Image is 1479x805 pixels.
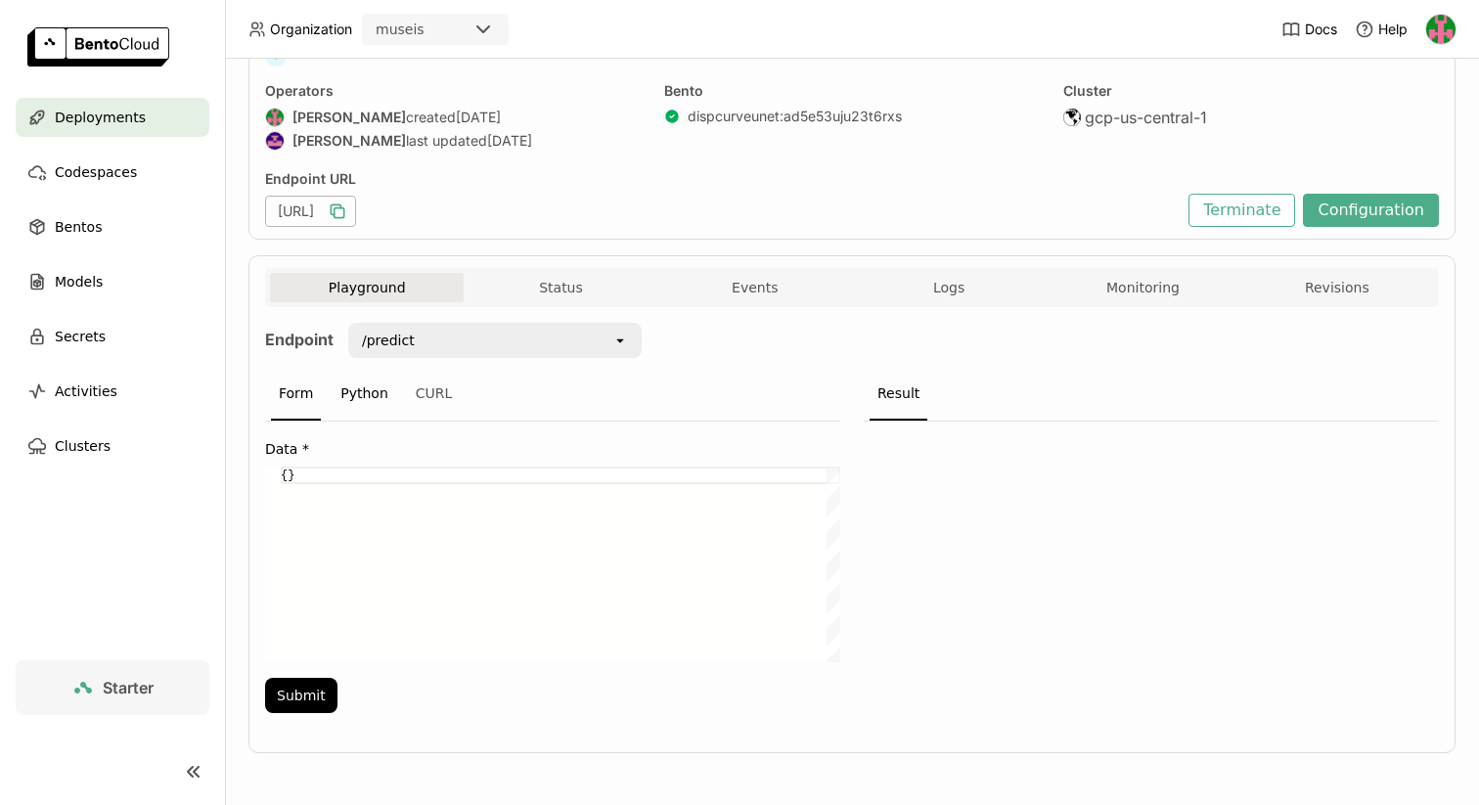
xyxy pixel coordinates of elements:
[55,160,137,184] span: Codespaces
[933,279,964,296] span: Logs
[362,331,415,350] div: /predict
[376,20,425,39] div: museis
[426,21,428,40] input: Selected museis.
[408,368,461,421] div: CURL
[1305,21,1337,38] span: Docs
[292,132,406,150] strong: [PERSON_NAME]
[266,132,284,150] img: Tomas Skoda
[456,109,501,126] span: [DATE]
[270,21,352,38] span: Organization
[870,368,927,421] div: Result
[265,82,641,100] div: Operators
[55,380,117,403] span: Activities
[265,196,356,227] div: [URL]
[271,368,321,421] div: Form
[270,273,464,302] button: Playground
[281,469,294,482] span: {}
[1188,194,1295,227] button: Terminate
[266,109,284,126] img: Noah Munro-Kagan
[658,273,852,302] button: Events
[55,270,103,293] span: Models
[487,132,532,150] span: [DATE]
[16,317,209,356] a: Secrets
[664,82,1040,100] div: Bento
[1240,273,1434,302] button: Revisions
[27,27,169,67] img: logo
[16,426,209,466] a: Clusters
[16,262,209,301] a: Models
[1355,20,1408,39] div: Help
[265,330,334,349] strong: Endpoint
[55,434,111,458] span: Clusters
[1303,194,1439,227] button: Configuration
[103,678,154,697] span: Starter
[16,207,209,246] a: Bentos
[265,170,1179,188] div: Endpoint URL
[265,678,337,713] button: Submit
[55,325,106,348] span: Secrets
[55,215,102,239] span: Bentos
[292,109,406,126] strong: [PERSON_NAME]
[55,106,146,129] span: Deployments
[16,372,209,411] a: Activities
[1378,21,1408,38] span: Help
[265,441,840,457] label: Data *
[16,660,209,715] a: Starter
[1063,82,1439,100] div: Cluster
[1281,20,1337,39] a: Docs
[464,273,657,302] button: Status
[16,98,209,137] a: Deployments
[417,331,419,350] input: Selected /predict.
[265,131,641,151] div: last updated
[688,108,902,125] a: dispcurveunet:ad5e53uju23t6rxs
[612,333,628,348] svg: open
[1085,108,1207,127] span: gcp-us-central-1
[1046,273,1239,302] button: Monitoring
[1426,15,1456,44] img: Noah Munro-Kagan
[265,108,641,127] div: created
[16,153,209,192] a: Codespaces
[333,368,396,421] div: Python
